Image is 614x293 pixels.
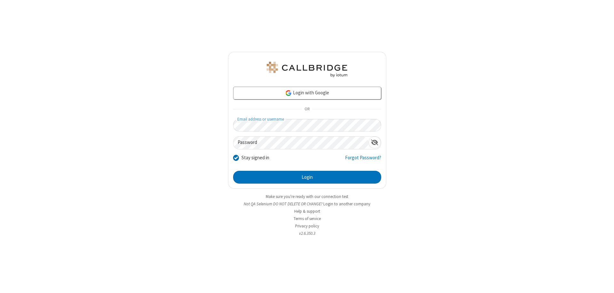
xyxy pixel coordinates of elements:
img: QA Selenium DO NOT DELETE OR CHANGE [265,62,349,77]
li: Not QA Selenium DO NOT DELETE OR CHANGE? [228,201,386,207]
a: Privacy policy [295,223,319,229]
label: Stay signed in [241,154,269,162]
a: Terms of service [294,216,321,221]
span: OR [302,105,312,114]
div: Show password [368,137,381,148]
input: Password [233,137,368,149]
button: Login [233,171,381,184]
a: Forgot Password? [345,154,381,166]
li: v2.6.350.3 [228,230,386,236]
a: Make sure you're ready with our connection test [266,194,348,199]
iframe: Chat [598,276,609,289]
button: Login to another company [323,201,370,207]
a: Help & support [294,209,320,214]
input: Email address or username [233,119,381,131]
img: google-icon.png [285,90,292,97]
a: Login with Google [233,87,381,99]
